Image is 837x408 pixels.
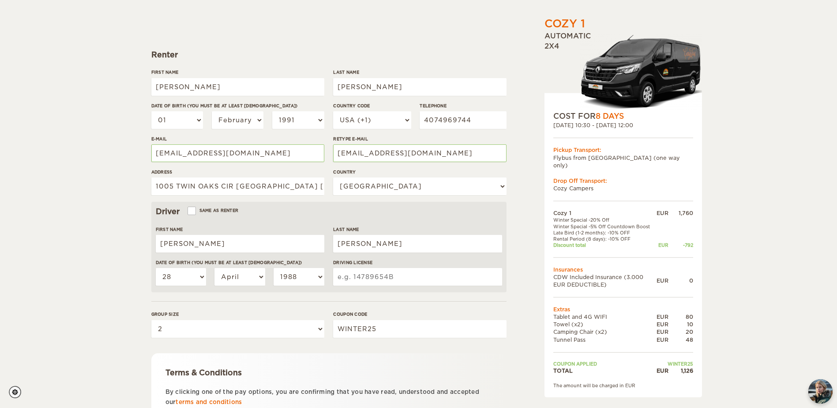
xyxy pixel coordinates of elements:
span: 8 Days [596,112,624,121]
img: Stuttur-m-c-logo-2.png [580,34,702,111]
input: e.g. William [151,78,324,96]
td: Cozy Campers [553,185,693,192]
input: e.g. Smith [333,235,502,253]
label: Group size [151,311,324,317]
div: EUR [657,242,668,248]
div: EUR [657,328,668,336]
div: EUR [657,367,668,374]
div: -792 [668,242,693,248]
img: Freyja at Cozy Campers [808,379,833,404]
input: e.g. 14789654B [333,268,502,286]
div: EUR [657,277,668,284]
td: Tablet and 4G WIFI [553,313,657,321]
div: Cozy 1 [544,16,585,31]
input: e.g. 1 234 567 890 [420,111,506,129]
div: 48 [668,336,693,343]
td: Rental Period (8 days): -10% OFF [553,236,657,242]
div: Renter [151,49,507,60]
td: Extras [553,306,693,313]
input: Same as renter [188,209,194,215]
div: The amount will be charged in EUR [553,382,693,389]
p: By clicking one of the pay options, you are confirming that you have read, understood and accepte... [165,387,492,408]
label: Last Name [333,226,502,233]
td: Coupon applied [553,360,657,366]
label: Retype E-mail [333,136,506,142]
label: Coupon code [333,311,506,317]
label: Date of birth (You must be at least [DEMOGRAPHIC_DATA]) [151,102,324,109]
button: chat-button [808,379,833,404]
a: terms and conditions [176,399,242,405]
div: 0 [668,277,693,284]
div: Automatic 2x4 [544,31,702,111]
input: e.g. example@example.com [333,144,506,162]
div: EUR [657,209,668,217]
div: 20 [668,328,693,336]
div: Terms & Conditions [165,367,492,378]
td: Winter Special -20% Off [553,217,657,223]
td: Discount total [553,242,657,248]
label: Telephone [420,102,506,109]
label: Country Code [333,102,411,109]
div: Driver [156,206,502,217]
label: Date of birth (You must be at least [DEMOGRAPHIC_DATA]) [156,259,324,266]
div: 10 [668,321,693,328]
input: e.g. example@example.com [151,144,324,162]
label: Country [333,169,506,175]
td: WINTER25 [657,360,693,366]
div: [DATE] 10:30 - [DATE] 12:00 [553,121,693,129]
a: Cookie settings [9,386,27,398]
label: First Name [151,69,324,76]
div: 80 [668,313,693,321]
label: E-mail [151,136,324,142]
td: TOTAL [553,367,657,374]
td: Late Bird (1-2 months): -10% OFF [553,229,657,235]
div: EUR [657,321,668,328]
div: 1,760 [668,209,693,217]
td: Camping Chair (x2) [553,328,657,336]
td: Winter Special -5% Off Countdown Boost [553,223,657,229]
input: e.g. Smith [333,78,506,96]
div: COST FOR [553,111,693,121]
label: First Name [156,226,324,233]
label: Same as renter [188,206,239,215]
label: Last Name [333,69,506,76]
div: 1,126 [668,367,693,374]
input: e.g. William [156,235,324,253]
td: CDW Included Insurance (3.000 EUR DEDUCTIBLE) [553,273,657,288]
div: Drop Off Transport: [553,177,693,184]
input: e.g. Street, City, Zip Code [151,178,324,195]
label: Driving License [333,259,502,266]
td: Towel (x2) [553,321,657,328]
label: Address [151,169,324,175]
div: Pickup Transport: [553,146,693,154]
td: Flybus from [GEOGRAPHIC_DATA] (one way only) [553,154,693,169]
td: Insurances [553,265,693,273]
td: Tunnel Pass [553,336,657,343]
td: Cozy 1 [553,209,657,217]
div: EUR [657,336,668,343]
div: EUR [657,313,668,321]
